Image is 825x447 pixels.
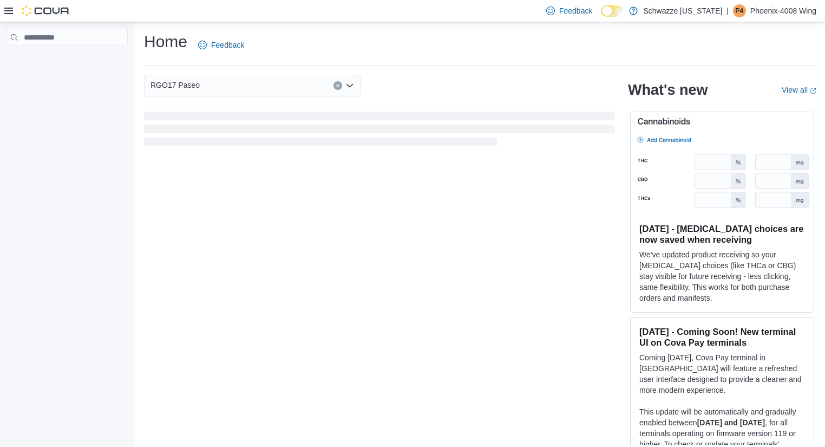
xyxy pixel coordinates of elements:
[6,48,128,74] nav: Complex example
[750,4,816,17] p: Phoenix-4008 Wing
[697,418,765,427] strong: [DATE] and [DATE]
[735,4,743,17] span: P4
[150,79,200,92] span: RGO17 Paseo
[639,352,805,396] p: Coming [DATE], Cova Pay terminal in [GEOGRAPHIC_DATA] will feature a refreshed user interface des...
[639,223,805,245] h3: [DATE] - [MEDICAL_DATA] choices are now saved when receiving
[333,81,342,90] button: Clear input
[782,86,816,94] a: View allExternal link
[639,326,805,348] h3: [DATE] - Coming Soon! New terminal UI on Cova Pay terminals
[345,81,354,90] button: Open list of options
[810,88,816,94] svg: External link
[194,34,248,56] a: Feedback
[211,40,244,50] span: Feedback
[22,5,70,16] img: Cova
[733,4,746,17] div: Phoenix-4008 Wing
[559,5,592,16] span: Feedback
[144,31,187,53] h1: Home
[643,4,722,17] p: Schwazze [US_STATE]
[628,81,708,99] h2: What's new
[601,5,624,17] input: Dark Mode
[639,249,805,303] p: We've updated product receiving so your [MEDICAL_DATA] choices (like THCa or CBG) stay visible fo...
[726,4,729,17] p: |
[144,114,615,148] span: Loading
